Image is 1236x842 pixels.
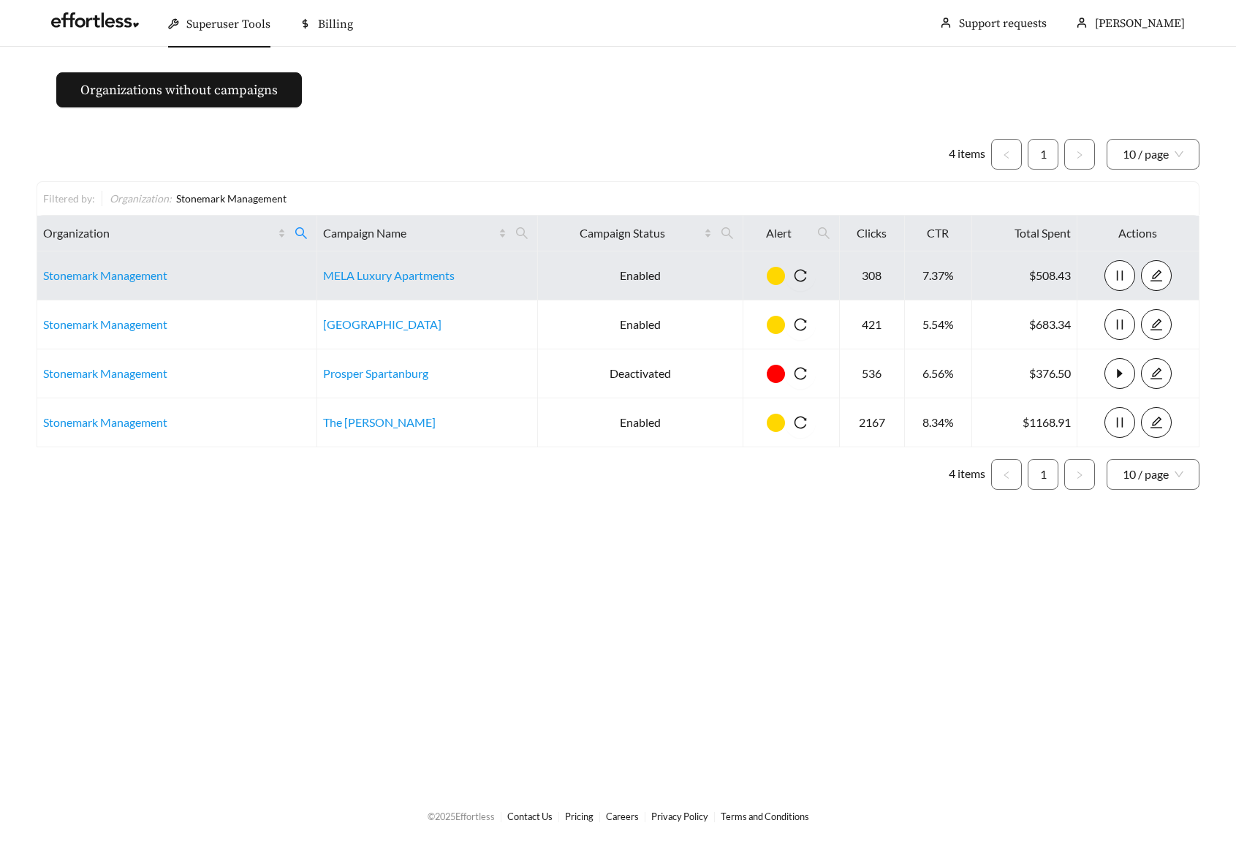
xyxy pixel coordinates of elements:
a: Pricing [565,811,594,822]
span: 10 / page [1123,460,1183,489]
td: $376.50 [972,349,1077,398]
li: 1 [1028,459,1058,490]
td: 536 [840,349,905,398]
span: pause [1105,416,1134,429]
li: 4 items [949,459,985,490]
button: reload [785,358,816,389]
td: Enabled [538,300,743,349]
td: 308 [840,251,905,300]
li: Next Page [1064,139,1095,170]
a: Stonemark Management [43,268,167,282]
span: reload [785,416,816,429]
span: search [515,227,528,240]
span: Organization : [110,192,172,205]
td: $683.34 [972,300,1077,349]
span: Alert [749,224,808,242]
th: CTR [905,216,972,251]
td: 5.54% [905,300,972,349]
span: search [811,221,836,245]
span: edit [1142,318,1171,331]
td: Deactivated [538,349,743,398]
a: Privacy Policy [651,811,708,822]
button: right [1064,459,1095,490]
td: 6.56% [905,349,972,398]
button: pause [1104,309,1135,340]
span: right [1075,471,1084,479]
button: pause [1104,407,1135,438]
a: edit [1141,317,1172,331]
span: Campaign Name [323,224,496,242]
th: Total Spent [972,216,1077,251]
span: reload [785,318,816,331]
button: edit [1141,407,1172,438]
span: search [721,227,734,240]
div: Filtered by: [43,191,102,206]
span: right [1075,151,1084,159]
span: reload [785,269,816,282]
span: Organizations without campaigns [80,80,278,100]
td: Enabled [538,251,743,300]
td: $508.43 [972,251,1077,300]
td: Enabled [538,398,743,447]
span: Superuser Tools [186,17,270,31]
button: reload [785,407,816,438]
a: Support requests [959,16,1047,31]
span: reload [785,367,816,380]
a: edit [1141,366,1172,380]
span: pause [1105,318,1134,331]
button: left [991,139,1022,170]
a: 1 [1028,140,1058,169]
button: reload [785,260,816,291]
span: search [817,227,830,240]
a: MELA Luxury Apartments [323,268,455,282]
span: pause [1105,269,1134,282]
a: Contact Us [507,811,553,822]
button: caret-right [1104,358,1135,389]
a: edit [1141,268,1172,282]
a: Stonemark Management [43,415,167,429]
li: 4 items [949,139,985,170]
th: Actions [1077,216,1199,251]
button: Organizations without campaigns [56,72,302,107]
button: edit [1141,260,1172,291]
li: Next Page [1064,459,1095,490]
button: right [1064,139,1095,170]
a: The [PERSON_NAME] [323,415,436,429]
td: 7.37% [905,251,972,300]
span: left [1002,151,1011,159]
span: Billing [318,17,353,31]
span: caret-right [1105,367,1134,380]
span: left [1002,471,1011,479]
a: edit [1141,415,1172,429]
a: Stonemark Management [43,366,167,380]
button: edit [1141,309,1172,340]
a: Careers [606,811,639,822]
a: Stonemark Management [43,317,167,331]
td: $1168.91 [972,398,1077,447]
span: Campaign Status [544,224,701,242]
div: Page Size [1107,459,1199,490]
span: edit [1142,269,1171,282]
span: edit [1142,416,1171,429]
td: 421 [840,300,905,349]
li: Previous Page [991,459,1022,490]
td: 8.34% [905,398,972,447]
td: 2167 [840,398,905,447]
th: Clicks [840,216,905,251]
span: [PERSON_NAME] [1095,16,1185,31]
button: edit [1141,358,1172,389]
span: Organization [43,224,275,242]
a: Prosper Spartanburg [323,366,428,380]
button: pause [1104,260,1135,291]
span: search [715,221,740,245]
span: search [295,227,308,240]
span: 10 / page [1123,140,1183,169]
button: left [991,459,1022,490]
div: Page Size [1107,139,1199,170]
span: edit [1142,367,1171,380]
a: [GEOGRAPHIC_DATA] [323,317,441,331]
span: search [289,221,314,245]
span: © 2025 Effortless [428,811,495,822]
li: Previous Page [991,139,1022,170]
span: search [509,221,534,245]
